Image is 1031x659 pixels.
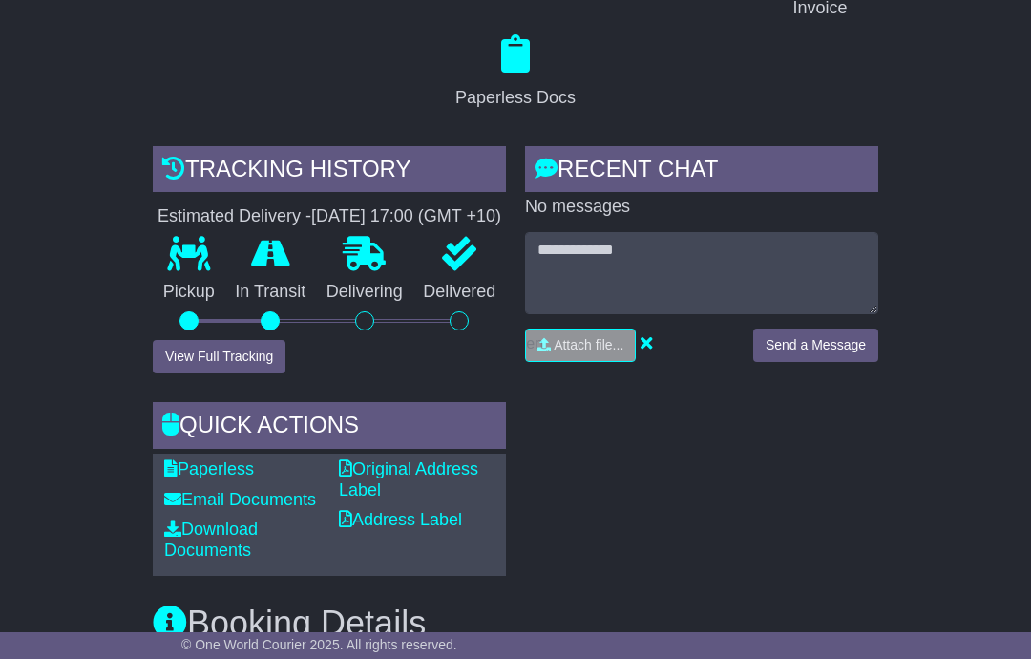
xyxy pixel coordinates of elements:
div: Quick Actions [153,402,506,454]
p: Delivered [413,282,507,303]
div: Estimated Delivery - [153,206,506,227]
button: Send a Message [753,329,878,362]
p: No messages [525,197,878,218]
div: [DATE] 17:00 (GMT +10) [311,206,501,227]
a: Email Documents [164,490,316,509]
a: Download Documents [164,520,258,560]
div: Paperless Docs [455,85,576,111]
p: In Transit [225,282,317,303]
a: Paperless [164,459,254,478]
a: Address Label [339,510,462,529]
div: RECENT CHAT [525,146,878,198]
h3: Booking Details [153,605,878,643]
button: View Full Tracking [153,340,285,373]
a: Paperless Docs [443,28,588,117]
a: Original Address Label [339,459,478,500]
p: Delivering [316,282,413,303]
p: Pickup [153,282,225,303]
span: © One World Courier 2025. All rights reserved. [181,637,457,652]
div: Tracking history [153,146,506,198]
